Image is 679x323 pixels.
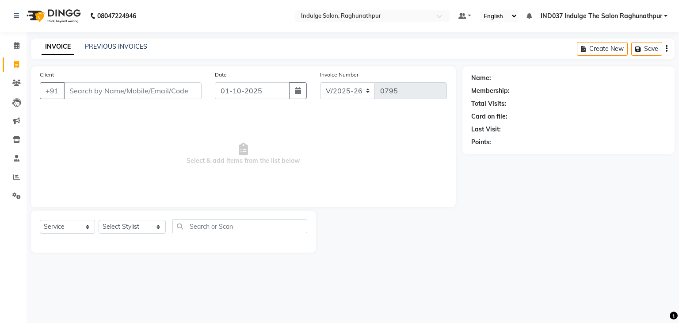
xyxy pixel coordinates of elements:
div: Last Visit: [471,125,501,134]
a: PREVIOUS INVOICES [85,42,147,50]
label: Invoice Number [320,71,359,79]
div: Card on file: [471,112,507,121]
label: Client [40,71,54,79]
a: INVOICE [42,39,74,55]
b: 08047224946 [97,4,136,28]
button: Save [631,42,662,56]
input: Search by Name/Mobile/Email/Code [64,82,202,99]
span: IND037 Indulge The Salon Raghunathpur [541,12,662,21]
div: Total Visits: [471,99,506,108]
div: Points: [471,138,491,147]
input: Search or Scan [172,219,308,233]
div: Name: [471,73,491,83]
img: logo [23,4,83,28]
div: Membership: [471,86,510,96]
span: Select & add items from the list below [40,110,447,198]
button: +91 [40,82,65,99]
label: Date [215,71,227,79]
button: Create New [577,42,628,56]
